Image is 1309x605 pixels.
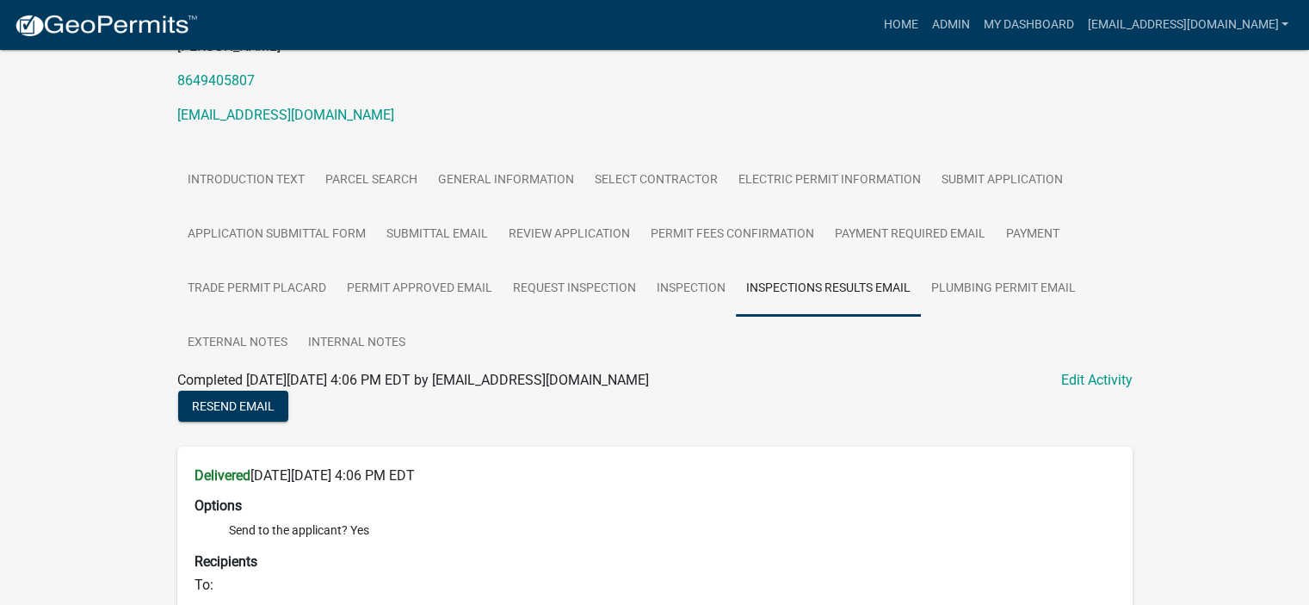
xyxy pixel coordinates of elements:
[194,577,1115,593] h6: To:
[177,153,315,208] a: Introduction Text
[194,497,242,514] strong: Options
[194,553,257,570] strong: Recipients
[646,262,736,317] a: Inspection
[640,207,824,262] a: Permit Fees Confirmation
[503,262,646,317] a: Request Inspection
[337,262,503,317] a: Permit Approved Email
[194,467,250,484] strong: Delivered
[177,262,337,317] a: Trade Permit Placard
[177,372,649,388] span: Completed [DATE][DATE] 4:06 PM EDT by [EMAIL_ADDRESS][DOMAIN_NAME]
[976,9,1080,41] a: My Dashboard
[178,391,288,422] button: Resend Email
[498,207,640,262] a: Review Application
[996,207,1070,262] a: Payment
[728,153,931,208] a: Electric Permit Information
[931,153,1073,208] a: Submit Application
[736,262,921,317] a: Inspections Results Email
[924,9,976,41] a: Admin
[876,9,924,41] a: Home
[177,207,376,262] a: Application Submittal Form
[177,107,394,123] a: [EMAIL_ADDRESS][DOMAIN_NAME]
[229,522,1115,540] li: Send to the applicant? Yes
[824,207,996,262] a: Payment Required Email
[177,316,298,371] a: External Notes
[192,399,275,413] span: Resend Email
[584,153,728,208] a: Select Contractor
[1061,370,1133,391] a: Edit Activity
[298,316,416,371] a: Internal Notes
[315,153,428,208] a: Parcel search
[428,153,584,208] a: General Information
[921,262,1086,317] a: Plumbing Permit Email
[1080,9,1295,41] a: [EMAIL_ADDRESS][DOMAIN_NAME]
[194,467,1115,484] h6: [DATE][DATE] 4:06 PM EDT
[376,207,498,262] a: Submittal Email
[177,72,255,89] a: 8649405807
